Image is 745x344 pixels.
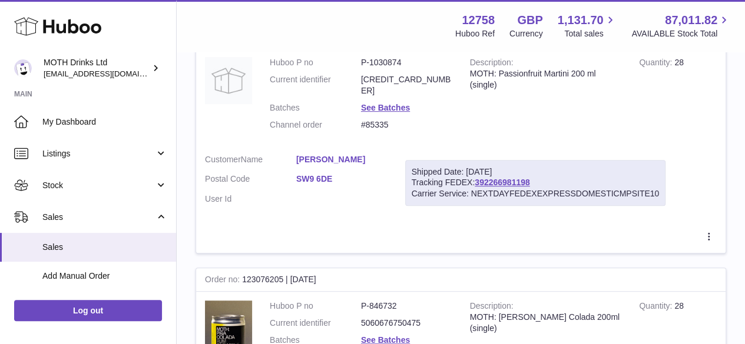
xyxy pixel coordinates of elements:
[412,188,660,199] div: Carrier Service: NEXTDAYFEDEXEXPRESSDOMESTICMPSITE10
[205,275,242,287] strong: Order no
[470,58,514,70] strong: Description
[639,58,674,70] strong: Quantity
[42,270,167,282] span: Add Manual Order
[296,173,388,185] a: SW9 6DE
[361,300,452,312] dd: P-846732
[205,173,296,188] dt: Postal Code
[361,57,452,68] dd: P-1030874
[509,28,543,39] div: Currency
[270,119,361,131] dt: Channel order
[462,12,495,28] strong: 12758
[270,74,361,96] dt: Current identifier
[44,69,173,78] span: [EMAIL_ADDRESS][DOMAIN_NAME]
[14,59,32,77] img: internalAdmin-12758@internal.huboo.com
[558,12,604,28] span: 1,131.70
[470,68,622,91] div: MOTH: Passionfruit Martini 200 ml (single)
[475,178,529,187] a: 392266981198
[196,268,726,292] div: 123076205 | [DATE]
[270,57,361,68] dt: Huboo P no
[42,180,155,191] span: Stock
[361,103,410,112] a: See Batches
[42,242,167,253] span: Sales
[14,300,162,321] a: Log out
[361,119,452,131] dd: #85335
[631,12,731,39] a: 87,011.82 AVAILABLE Stock Total
[296,154,388,165] a: [PERSON_NAME]
[205,155,241,164] span: Customer
[205,154,296,168] dt: Name
[270,102,361,113] dt: Batches
[631,28,731,39] span: AVAILABLE Stock Total
[361,318,452,329] dd: 5060676750475
[270,318,361,329] dt: Current identifier
[470,301,514,313] strong: Description
[205,193,296,205] dt: User Id
[639,301,674,313] strong: Quantity
[44,57,150,79] div: MOTH Drinks Ltd
[665,12,717,28] span: 87,011.82
[564,28,617,39] span: Total sales
[405,160,666,206] div: Tracking FEDEX:
[270,300,361,312] dt: Huboo P no
[470,312,622,334] div: MOTH: [PERSON_NAME] Colada 200ml (single)
[361,74,452,96] dd: [CREDIT_CARD_NUMBER]
[42,116,167,128] span: My Dashboard
[42,212,155,223] span: Sales
[517,12,542,28] strong: GBP
[630,48,726,145] td: 28
[455,28,495,39] div: Huboo Ref
[412,166,660,178] div: Shipped Date: [DATE]
[205,57,252,104] img: no-photo.jpg
[558,12,617,39] a: 1,131.70 Total sales
[42,148,155,159] span: Listings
